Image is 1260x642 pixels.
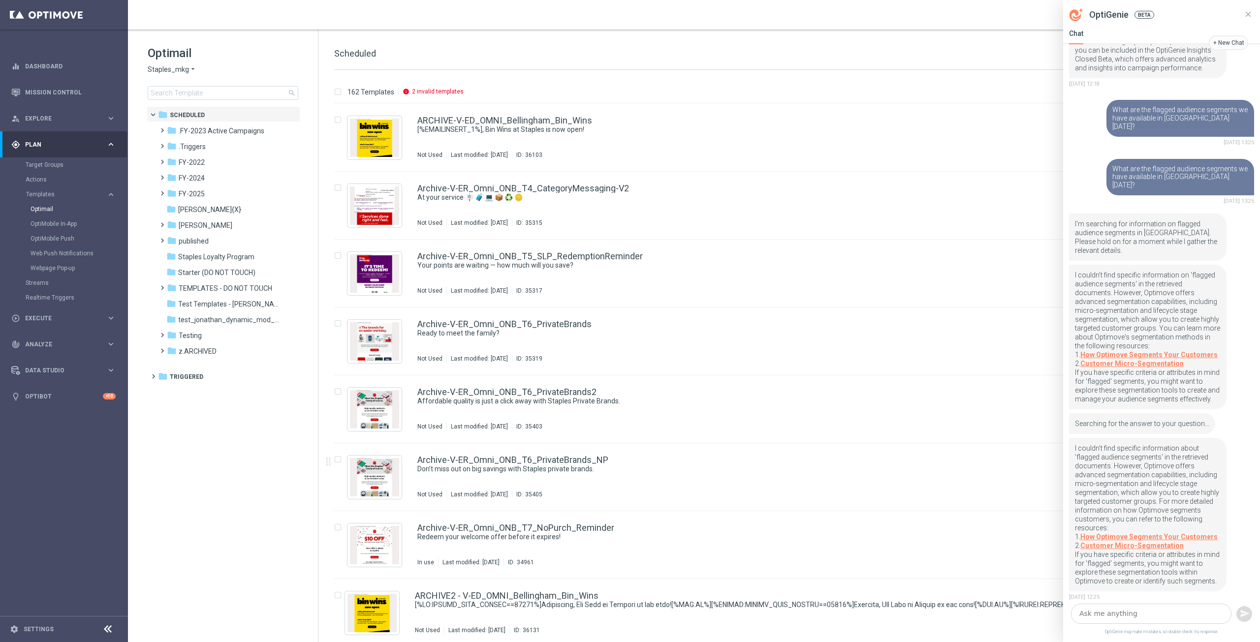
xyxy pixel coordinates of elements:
[1080,542,1184,550] a: Customer Micro-Segmentation
[417,261,1175,270] a: Your points are waiting — how much will you save?
[324,240,1258,307] div: Press SPACE to select this row.
[1069,593,1227,602] div: [DATE] 12:25
[1069,80,1227,89] div: [DATE] 12:18
[417,397,1198,406] div: Affordable quality is just a click away with Staples Private Brands.
[417,532,1198,542] div: Redeem your welcome offer before it expires!
[1080,351,1218,359] a: How Optimove Segments Your Customers
[324,443,1258,511] div: Press SPACE to select this row.
[11,393,116,400] button: lightbulb Optibot +10
[512,355,542,363] div: ID:
[324,307,1258,375] div: Press SPACE to select this row.
[417,125,1198,134] div: [%EMAILINSERT_1%], Bin Wins at Staples is now open!
[179,189,205,198] span: FY-2025
[179,284,272,293] span: TEMPLATES - DO NOT TOUCH
[324,511,1258,579] div: Press SPACE to select this row.
[11,62,116,70] button: equalizer Dashboard
[415,600,1175,610] a: [%LO:IPSUMD_SITA_CONSEC==87271%]Adipiscing, Eli Sedd ei Tempori ut lab etdo![%MAG:AL%][%ENIMAD:MI...
[11,340,20,349] i: track_changes
[167,141,177,151] i: folder
[178,205,241,214] span: jonathan_pr_test_{X}
[517,558,534,566] div: 34961
[417,558,434,566] div: In use
[417,329,1198,338] div: Ready to meet the family?
[417,490,442,498] div: Not Used
[166,299,176,308] i: folder
[350,119,399,157] img: 36103.jpeg
[11,340,116,348] button: track_changes Analyze keyboard_arrow_right
[179,158,205,167] span: FY-2022
[26,190,116,198] div: Templates keyboard_arrow_right
[11,314,116,322] button: play_circle_outline Execute keyboard_arrow_right
[167,283,177,293] i: folder
[350,526,399,564] img: 34961.jpeg
[25,383,103,409] a: Optibot
[1213,39,1244,47] div: + New Chat
[25,315,106,321] span: Execute
[31,231,127,246] div: OptiMobile Push
[167,125,177,135] i: folder
[1070,8,1083,21] svg: OptiGenie Icon
[347,594,397,632] img: 36131.jpeg
[1075,271,1221,403] p: I couldn't find specific information on 'flagged audience segments' in the retrieved documents. H...
[166,204,176,214] i: folder
[403,88,409,95] i: info
[1106,197,1254,206] div: [DATE] 13:25
[447,151,512,159] div: Last modified: [DATE]
[11,141,116,149] div: gps_fixed Plan keyboard_arrow_right
[523,626,540,634] div: 36131
[11,89,116,96] div: Mission Control
[31,220,102,228] a: OptiMobile In-App
[106,114,116,123] i: keyboard_arrow_right
[11,366,106,375] div: Data Studio
[417,193,1198,202] div: At your service 🪧 🧳 💻 📦 ♻️ 🪙
[1063,628,1260,642] span: OptiGenie may make mistakes, so double-check its response.
[179,174,205,183] span: FY-2024
[525,355,542,363] div: 35319
[25,367,106,373] span: Data Studio
[167,220,177,230] i: folder
[350,390,399,428] img: 35403.jpeg
[26,187,127,275] div: Templates
[158,110,168,120] i: folder
[170,372,203,381] span: Triggered
[324,375,1258,443] div: Press SPACE to select this row.
[148,65,197,74] button: Staples_mkg arrow_drop_down
[106,339,116,349] i: keyboard_arrow_right
[417,423,442,430] div: Not Used
[31,216,127,231] div: OptiMobile In-App
[25,341,106,347] span: Analyze
[26,279,102,287] a: Streams
[347,88,394,96] p: 162 Templates
[417,151,442,159] div: Not Used
[417,320,592,329] a: Archive-V-ER_Omni_ONB_T6_PrivateBrands
[26,191,106,197] div: Templates
[106,140,116,149] i: keyboard_arrow_right
[26,172,127,187] div: Actions
[334,48,376,59] span: Scheduled
[417,184,629,193] a: Archive-V-ER_Omni_ONB_T4_CategoryMessaging-V2
[1134,11,1154,19] span: BETA
[26,275,127,290] div: Streams
[11,140,106,149] div: Plan
[1106,139,1254,147] div: [DATE] 13:25
[504,558,534,566] div: ID:
[179,237,209,245] span: published
[11,115,116,122] div: person_search Explore keyboard_arrow_right
[288,89,296,97] span: search
[417,329,1175,338] a: Ready to meet the family?
[11,367,116,374] button: Data Studio keyboard_arrow_right
[179,347,217,356] span: z.ARCHIVED
[158,371,168,381] i: folder
[415,591,598,600] a: ARCHIVE2 - V-ED_OMNI_Bellingham_Bin_Wins
[444,626,509,634] div: Last modified: [DATE]
[1106,159,1254,195] div: What are the flagged audience segments we have available in [GEOGRAPHIC_DATA] [DATE]?
[350,186,399,225] img: 35315.jpeg
[31,264,102,272] a: Webpage Pop-up
[11,53,116,79] div: Dashboard
[179,221,232,230] span: jonathan_testing_folder
[447,423,512,430] div: Last modified: [DATE]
